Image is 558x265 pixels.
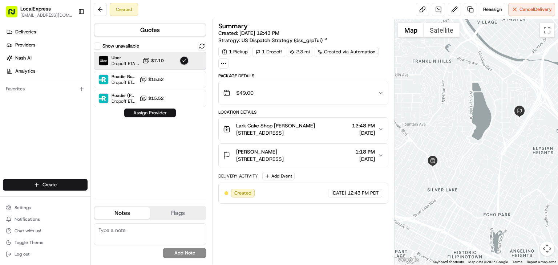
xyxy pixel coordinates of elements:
[139,95,164,102] button: $15.52
[468,260,508,264] span: Map data ©2025 Google
[540,241,554,256] button: Map camera controls
[398,23,424,37] button: Show street map
[15,205,31,211] span: Settings
[508,3,555,16] button: CancelDelivery
[218,173,258,179] div: Delivery Activity
[15,69,28,82] img: 1755196953914-cd9d9cba-b7f7-46ee-b6f5-75ff69acacf5
[124,109,176,117] button: Assign Provider
[60,132,63,138] span: •
[113,93,132,101] button: See all
[15,228,41,234] span: Chat with us!
[112,61,139,66] span: Dropoff ETA 28 minutes
[3,52,90,64] a: Nash AI
[7,69,20,82] img: 1736555255976-a54dd68f-1ca7-489b-9aae-adbdc363a1c4
[331,190,346,196] span: [DATE]
[7,94,49,100] div: Past conversations
[23,112,59,118] span: [PERSON_NAME]
[540,23,554,37] button: Toggle fullscreen view
[3,179,88,191] button: Create
[3,214,88,224] button: Notifications
[236,122,315,129] span: Lark Cake Shop [PERSON_NAME]
[51,179,88,185] a: Powered byPylon
[480,3,505,16] button: Reassign
[15,29,36,35] span: Deliveries
[61,163,67,168] div: 💻
[15,42,35,48] span: Providers
[3,83,88,95] div: Favorites
[519,6,552,13] span: Cancel Delivery
[218,47,251,57] div: 1 Pickup
[512,260,522,264] a: Terms (opens in new tab)
[60,112,63,118] span: •
[150,207,206,219] button: Flags
[218,109,388,115] div: Location Details
[148,95,164,101] span: $15.52
[236,148,277,155] span: [PERSON_NAME]
[15,240,44,245] span: Toggle Theme
[352,129,375,136] span: [DATE]
[20,12,72,18] button: [EMAIL_ADDRESS][DOMAIN_NAME]
[396,255,420,265] img: Google
[33,76,100,82] div: We're available if you need us!
[3,226,88,236] button: Chat with us!
[218,29,279,37] span: Created:
[112,79,137,85] span: Dropoff ETA -
[102,43,139,49] label: Show unavailable
[94,207,150,219] button: Notes
[124,71,132,80] button: Start new chat
[236,129,315,136] span: [STREET_ADDRESS]
[287,47,313,57] div: 2.3 mi
[7,125,19,136] img: George K
[64,112,79,118] span: [DATE]
[151,58,164,64] span: $7.10
[239,30,279,36] span: [DATE] 12:43 PM
[433,260,464,265] button: Keyboard shortcuts
[15,251,29,257] span: Log out
[94,24,206,36] button: Quotes
[112,93,137,98] span: Roadie (P2P)
[234,190,251,196] span: Created
[33,69,119,76] div: Start new chat
[20,5,51,12] button: LocalExpress
[219,118,388,141] button: Lark Cake Shop [PERSON_NAME][STREET_ADDRESS]12:48 PM[DATE]
[15,162,56,169] span: Knowledge Base
[242,37,328,44] a: US Dispatch Strategy (dss_grpTui)
[3,65,90,77] a: Analytics
[148,77,164,82] span: $15.52
[236,155,284,163] span: [STREET_ADDRESS]
[218,37,328,44] div: Strategy:
[15,55,32,61] span: Nash AI
[142,57,164,64] button: $7.10
[112,74,137,79] span: Roadie Rush (P2P)
[352,122,375,129] span: 12:48 PM
[64,132,79,138] span: [DATE]
[242,37,323,44] span: US Dispatch Strategy (dss_grpTui)
[348,190,379,196] span: 12:43 PM PDT
[15,68,35,74] span: Analytics
[7,105,19,117] img: George K
[219,144,388,167] button: [PERSON_NAME][STREET_ADDRESS]1:18 PM[DATE]
[3,26,90,38] a: Deliveries
[99,94,108,103] img: Roadie (P2P)
[424,23,460,37] button: Show satellite imagery
[527,260,556,264] a: Report a map error
[7,7,22,21] img: Nash
[315,47,379,57] a: Created via Automation
[252,47,285,57] div: 1 Dropoff
[99,56,108,65] img: Uber
[99,75,108,84] img: Roadie Rush (P2P)
[23,132,59,138] span: [PERSON_NAME]
[58,159,120,172] a: 💻API Documentation
[43,182,57,188] span: Create
[262,172,295,180] button: Add Event
[3,203,88,213] button: Settings
[355,148,375,155] span: 1:18 PM
[219,81,388,105] button: $49.00
[15,216,40,222] span: Notifications
[7,163,13,168] div: 📗
[483,6,502,13] span: Reassign
[218,23,248,29] h3: Summary
[112,55,139,61] span: Uber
